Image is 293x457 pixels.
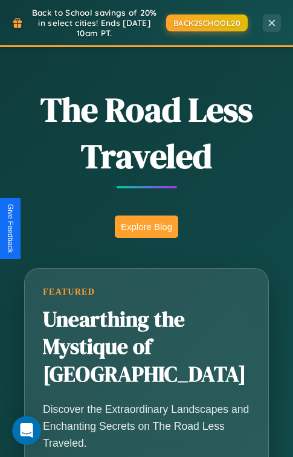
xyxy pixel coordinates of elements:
[166,14,248,31] button: BACK2SCHOOL20
[115,216,178,238] button: Explore Blog
[29,7,160,38] span: Back to School savings of 20% in select cities! Ends [DATE] 10am PT.
[43,306,250,389] h2: Unearthing the Mystique of [GEOGRAPHIC_DATA]
[12,416,41,445] iframe: Intercom live chat
[24,86,269,179] h1: The Road Less Traveled
[6,204,14,253] div: Give Feedback
[43,287,250,297] div: Featured
[43,401,250,452] p: Discover the Extraordinary Landscapes and Enchanting Secrets on The Road Less Traveled.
